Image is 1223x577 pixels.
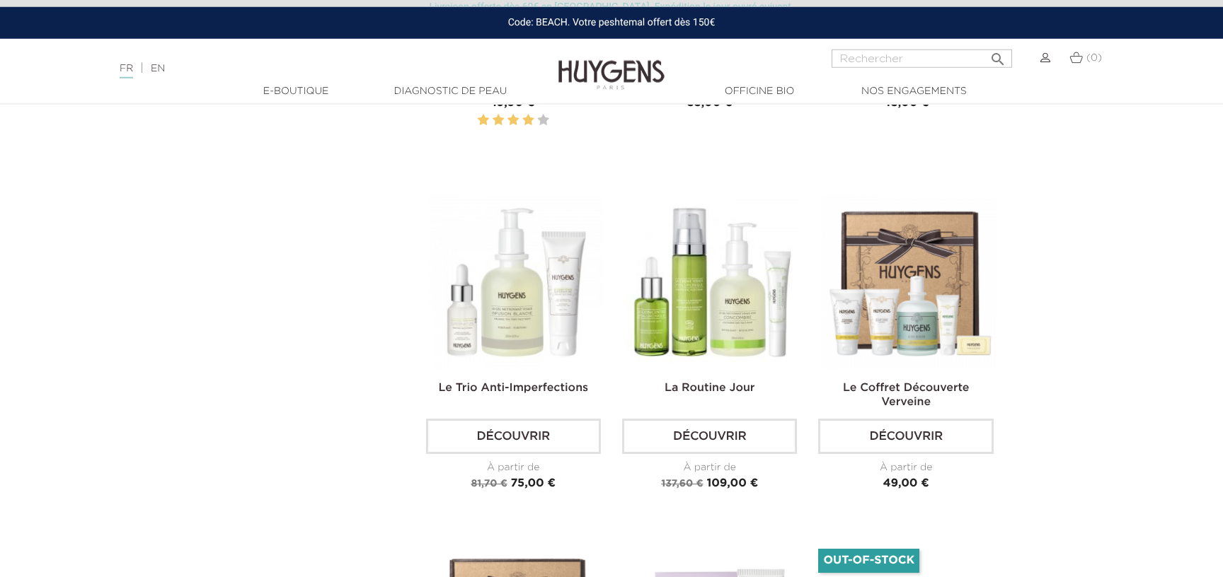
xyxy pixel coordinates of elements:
span: 75,00 € [511,478,556,489]
li: Out-of-Stock [818,549,919,573]
img: Le Trio Anti-Imperfections [429,194,604,369]
a: Officine Bio [689,84,830,99]
input: Rechercher [832,49,1012,68]
div: À partir de [426,460,601,475]
img: Coffret de noël [821,194,996,369]
a: Nos engagements [843,84,984,99]
a: FR [120,64,133,78]
label: 4 [522,112,534,129]
a: Diagnostic de peau [379,84,521,99]
a: Découvrir [426,419,601,454]
a: Le Trio Anti-Imperfections [438,383,588,394]
div: À partir de [622,460,797,475]
span: 81,70 € [471,479,507,489]
a: EN [151,64,165,74]
div: À partir de [818,460,993,475]
label: 2 [493,112,504,129]
span: (0) [1086,53,1102,63]
span: 137,60 € [661,479,703,489]
img: Huygens [558,37,665,92]
span: 19,90 € [492,98,534,109]
a: Découvrir [622,419,797,454]
label: 3 [507,112,519,129]
img: La Routine Matin [625,194,800,369]
span: 55,00 € [687,98,733,109]
a: La Routine Jour [665,383,754,394]
span: 49,00 € [883,478,929,489]
a: E-Boutique [225,84,367,99]
span: 109,00 € [706,478,758,489]
i:  [989,47,1006,64]
button:  [985,45,1011,64]
div: | [113,60,499,77]
a: Le Coffret Découverte Verveine [843,383,970,408]
label: 5 [537,112,549,129]
label: 1 [478,112,489,129]
a: Découvrir [818,419,993,454]
span: 45,00 € [883,98,929,109]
